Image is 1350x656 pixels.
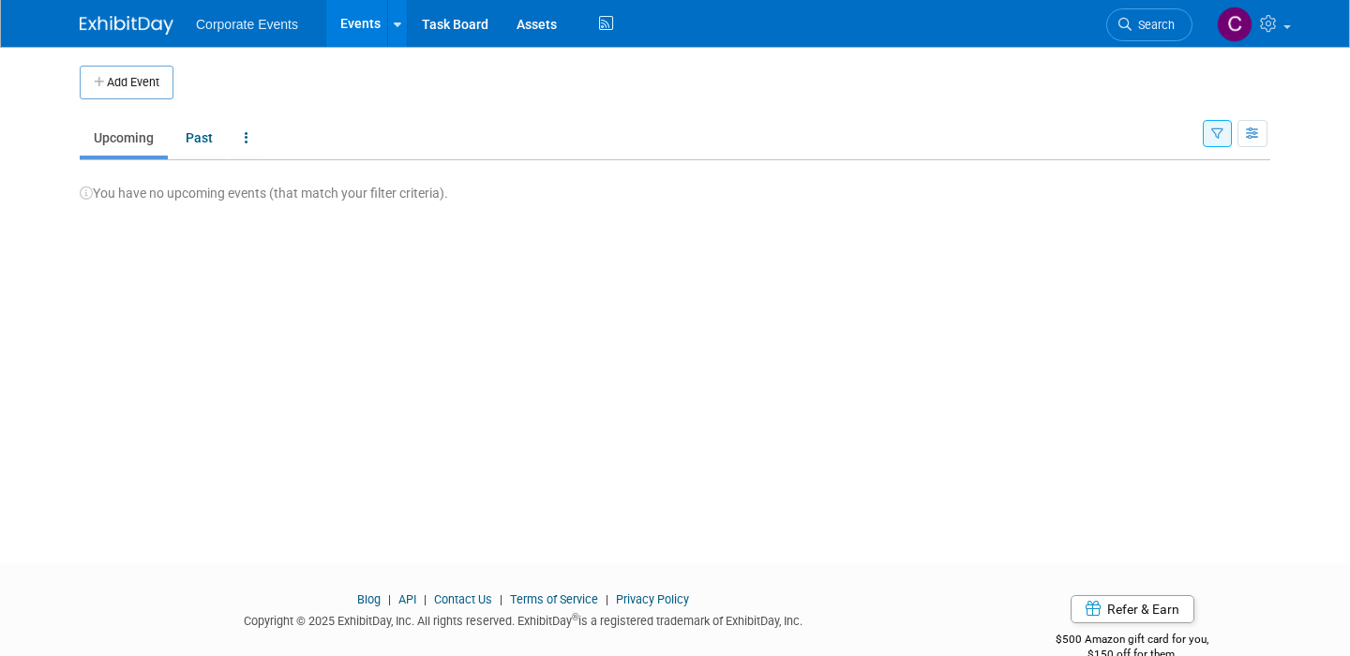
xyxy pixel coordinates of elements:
a: Contact Us [434,592,492,606]
span: | [601,592,613,606]
a: Past [172,120,227,156]
a: Blog [357,592,381,606]
button: Add Event [80,66,173,99]
a: Upcoming [80,120,168,156]
img: carmen Ruiz Thous [1217,7,1252,42]
span: Corporate Events [196,17,298,32]
span: | [383,592,396,606]
a: API [398,592,416,606]
div: Copyright © 2025 ExhibitDay, Inc. All rights reserved. ExhibitDay is a registered trademark of Ex... [80,608,966,630]
a: Privacy Policy [616,592,689,606]
span: | [495,592,507,606]
img: ExhibitDay [80,16,173,35]
a: Terms of Service [510,592,598,606]
a: Search [1106,8,1192,41]
span: You have no upcoming events (that match your filter criteria). [80,186,448,201]
span: Search [1132,18,1175,32]
span: | [419,592,431,606]
a: Refer & Earn [1071,595,1194,623]
sup: ® [572,612,578,622]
